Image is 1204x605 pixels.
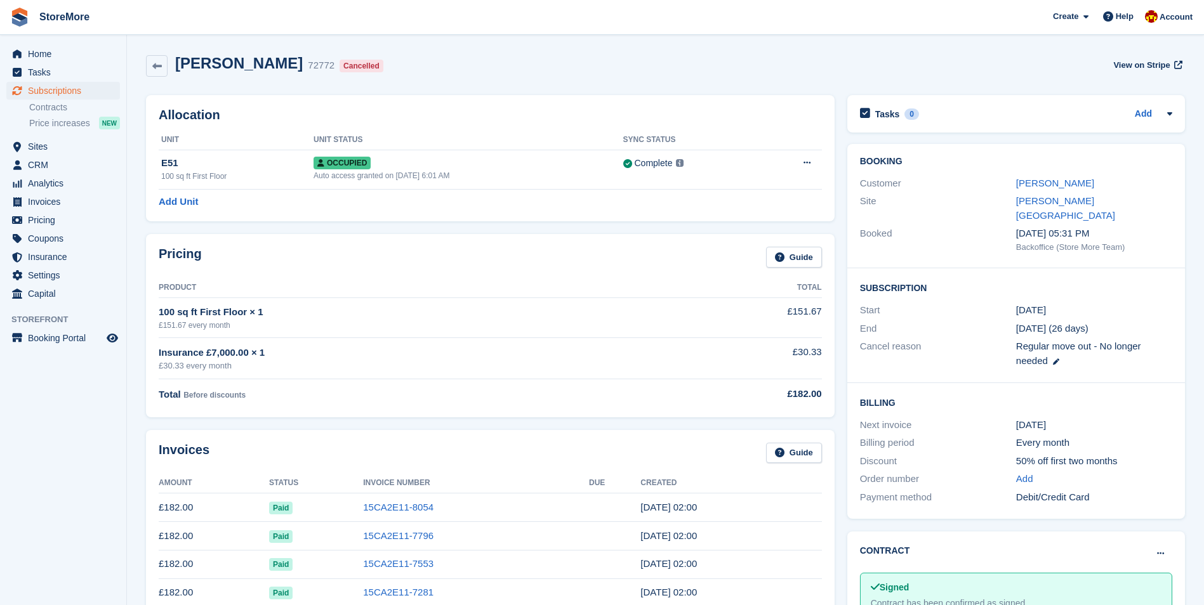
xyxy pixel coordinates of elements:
[363,530,433,541] a: 15CA2E11-7796
[6,285,120,302] a: menu
[29,101,120,114] a: Contracts
[659,278,822,298] th: Total
[28,138,104,155] span: Sites
[314,130,623,150] th: Unit Status
[1016,226,1172,241] div: [DATE] 05:31 PM
[1016,323,1088,334] span: [DATE] (26 days)
[871,581,1161,594] div: Signed
[269,473,363,493] th: Status
[159,195,198,209] a: Add Unit
[175,55,303,72] h2: [PERSON_NAME]
[6,45,120,63] a: menu
[589,473,640,493] th: Due
[860,418,1016,433] div: Next invoice
[640,587,697,597] time: 2025-06-18 01:00:36 UTC
[1053,10,1078,23] span: Create
[28,156,104,174] span: CRM
[860,339,1016,368] div: Cancel reason
[1016,454,1172,469] div: 50% off first two months
[269,558,293,571] span: Paid
[159,443,209,464] h2: Invoices
[875,108,900,120] h2: Tasks
[1113,59,1170,72] span: View on Stripe
[6,329,120,347] a: menu
[659,338,822,379] td: £30.33
[1016,178,1094,188] a: [PERSON_NAME]
[860,176,1016,191] div: Customer
[640,502,697,512] time: 2025-09-18 01:00:53 UTC
[1016,341,1141,366] span: Regular move out - No longer needed
[28,174,104,192] span: Analytics
[6,230,120,247] a: menu
[6,248,120,266] a: menu
[1108,55,1185,75] a: View on Stripe
[159,493,269,522] td: £182.00
[159,522,269,550] td: £182.00
[269,502,293,514] span: Paid
[6,63,120,81] a: menu
[29,116,120,130] a: Price increases NEW
[6,174,120,192] a: menu
[28,266,104,284] span: Settings
[1016,195,1115,221] a: [PERSON_NAME][GEOGRAPHIC_DATA]
[1116,10,1134,23] span: Help
[623,130,762,150] th: Sync Status
[363,587,433,597] a: 15CA2E11-7281
[105,330,120,346] a: Preview store
[860,472,1016,486] div: Order number
[6,82,120,100] a: menu
[314,157,371,169] span: Occupied
[640,530,697,541] time: 2025-08-18 01:00:58 UTC
[766,443,822,464] a: Guide
[363,558,433,569] a: 15CA2E11-7553
[159,389,181,400] span: Total
[1016,303,1046,318] time: 2025-02-18 01:00:00 UTC
[766,247,822,268] a: Guide
[159,108,822,122] h2: Allocation
[314,170,623,181] div: Auto access granted on [DATE] 6:01 AM
[640,473,821,493] th: Created
[28,45,104,63] span: Home
[159,550,269,578] td: £182.00
[99,117,120,129] div: NEW
[159,130,314,150] th: Unit
[28,63,104,81] span: Tasks
[28,230,104,247] span: Coupons
[1016,418,1172,433] div: [DATE]
[159,346,659,360] div: Insurance £7,000.00 × 1
[6,193,120,211] a: menu
[28,193,104,211] span: Invoices
[1016,436,1172,450] div: Every month
[6,156,120,174] a: menu
[10,8,29,27] img: stora-icon-8386f47178a22dfd0bd8f6a31ec36ba5ce8667c1dd55bd0f319d3a0aa187defe.svg
[28,248,104,266] span: Insurance
[363,502,433,512] a: 15CA2E11-8054
[6,211,120,229] a: menu
[159,278,659,298] th: Product
[159,247,202,268] h2: Pricing
[860,544,910,557] h2: Contract
[860,490,1016,505] div: Payment method
[860,322,1016,336] div: End
[6,266,120,284] a: menu
[676,159,684,167] img: icon-info-grey-7440780725fd019a000dd9b08b2336e03edf1995a4989e88bcd33f0948082b44.svg
[28,82,104,100] span: Subscriptions
[860,436,1016,450] div: Billing period
[308,58,334,73] div: 72772
[1145,10,1158,23] img: Store More Team
[159,473,269,493] th: Amount
[860,281,1172,294] h2: Subscription
[860,226,1016,253] div: Booked
[363,473,589,493] th: Invoice Number
[11,313,126,326] span: Storefront
[1160,11,1193,23] span: Account
[28,211,104,229] span: Pricing
[1016,472,1033,486] a: Add
[860,396,1172,408] h2: Billing
[28,285,104,302] span: Capital
[1016,490,1172,505] div: Debit/Credit Card
[161,156,314,171] div: E51
[1016,241,1172,254] div: Backoffice (Store More Team)
[635,157,673,170] div: Complete
[29,117,90,129] span: Price increases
